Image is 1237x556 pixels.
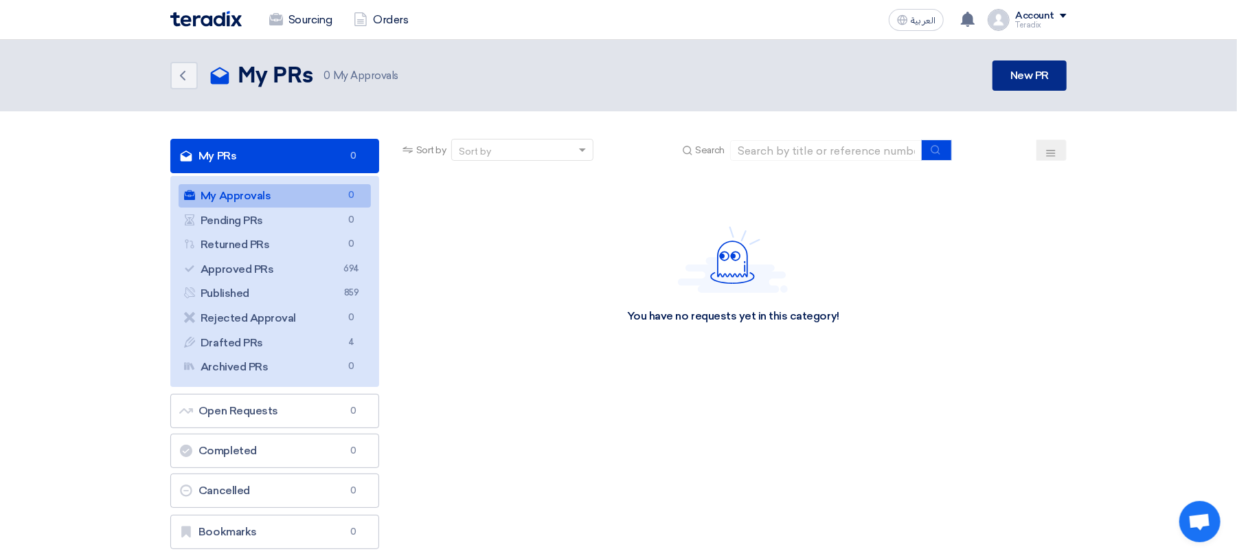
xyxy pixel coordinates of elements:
[343,5,419,35] a: Orders
[678,226,788,293] img: Hello
[343,286,360,300] span: 859
[416,143,446,157] span: Sort by
[170,11,242,27] img: Teradix logo
[345,149,362,163] span: 0
[345,484,362,498] span: 0
[343,311,360,325] span: 0
[170,474,379,508] a: Cancelled0
[1015,10,1054,22] div: Account
[179,233,371,256] a: Returned PRs
[1179,501,1221,542] a: Open chat
[179,184,371,208] a: My Approvals
[992,60,1067,91] a: New PR
[179,307,371,330] a: Rejected Approval
[889,9,944,31] button: العربية
[170,515,379,549] a: Bookmarks0
[179,258,371,281] a: Approved PRs
[343,237,360,252] span: 0
[345,404,362,418] span: 0
[179,331,371,355] a: Drafted PRs
[179,355,371,379] a: Archived PRs
[258,5,343,35] a: Sourcing
[179,209,371,232] a: Pending PRs
[911,16,935,25] span: العربية
[170,394,379,428] a: Open Requests0
[730,140,922,161] input: Search by title or reference number
[238,63,313,90] h2: My PRs
[696,143,725,157] span: Search
[170,139,379,173] a: My PRs0
[345,444,362,458] span: 0
[343,262,360,276] span: 694
[459,144,491,159] div: Sort by
[343,359,360,374] span: 0
[324,68,398,84] span: My Approvals
[627,309,839,324] div: You have no requests yet in this category!
[343,335,360,350] span: 4
[179,282,371,305] a: Published
[170,434,379,468] a: Completed0
[345,525,362,539] span: 0
[343,213,360,227] span: 0
[343,188,360,203] span: 0
[1015,21,1067,29] div: Teradix
[988,9,1010,31] img: profile_test.png
[324,69,330,82] span: 0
